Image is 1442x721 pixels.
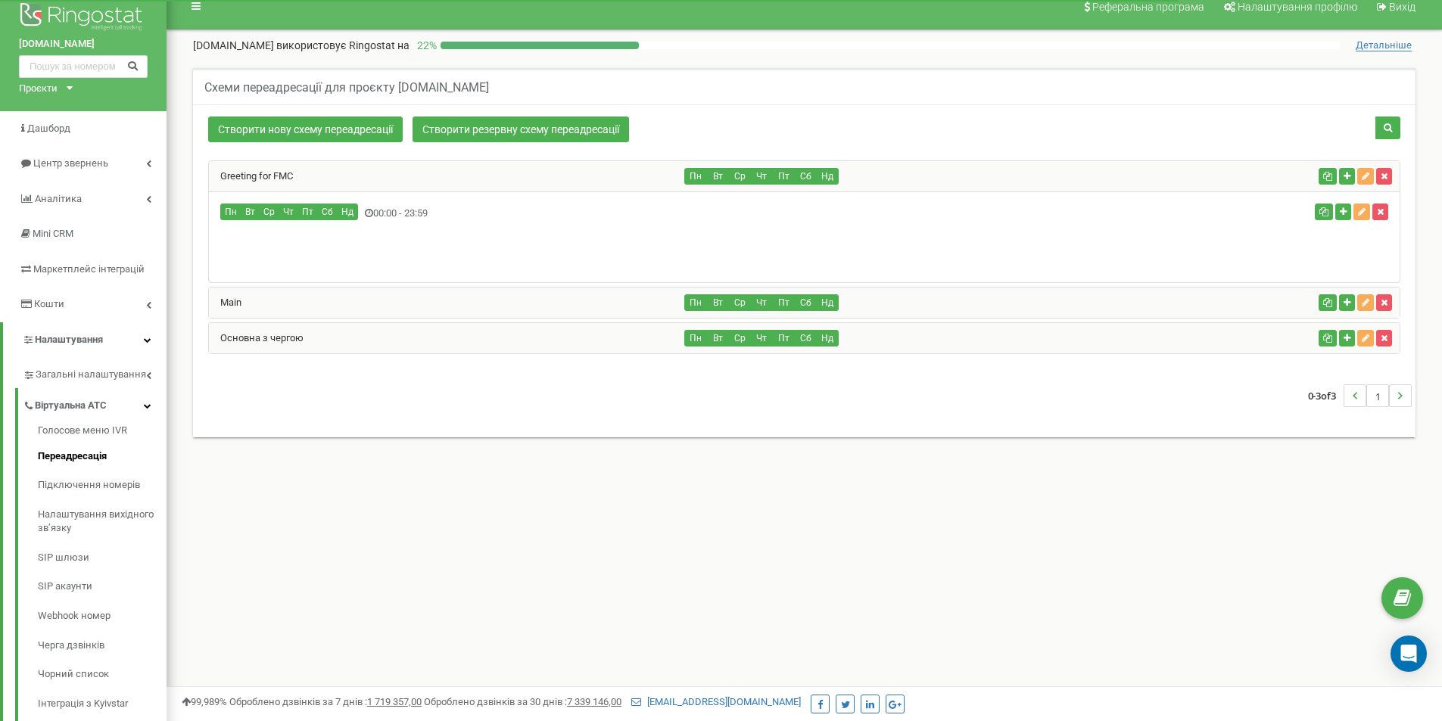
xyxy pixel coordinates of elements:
button: Сб [794,330,817,347]
button: Сб [317,204,338,220]
div: 00:00 - 23:59 [209,204,1003,224]
button: Ср [728,294,751,311]
span: 0-3 3 [1308,384,1344,407]
button: Чт [750,294,773,311]
a: Налаштування вихідного зв’язку [38,500,167,543]
div: Open Intercom Messenger [1391,636,1427,672]
button: Чт [279,204,298,220]
span: Mini CRM [33,228,73,239]
nav: ... [1308,369,1412,422]
a: Переадресація [38,442,167,471]
button: Пт [772,168,795,185]
span: Маркетплейс інтеграцій [33,263,145,275]
input: Пошук за номером [19,55,148,78]
button: Пн [684,294,707,311]
a: Віртуальна АТС [23,388,167,419]
button: Ср [728,330,751,347]
button: Нд [816,168,839,185]
button: Пн [684,168,707,185]
span: Налаштування профілю [1238,1,1357,13]
button: Пт [772,330,795,347]
a: Чорний список [38,660,167,689]
span: Оброблено дзвінків за 30 днів : [424,696,621,707]
button: Чт [750,168,773,185]
a: Черга дзвінків [38,631,167,660]
button: Вт [706,330,729,347]
a: Main [209,297,241,308]
a: Створити нову схему переадресації [208,117,403,142]
span: of [1321,389,1331,402]
span: Кошти [34,298,64,309]
button: Нд [816,294,839,311]
button: Ср [728,168,751,185]
h5: Схеми переадресації для проєкту [DOMAIN_NAME] [204,81,489,95]
a: SIP шлюзи [38,543,167,573]
a: Greeting for FMC [209,170,293,182]
button: Вт [241,204,260,220]
button: Вт [706,168,729,185]
button: Чт [750,330,773,347]
button: Пт [772,294,795,311]
p: [DOMAIN_NAME] [193,38,410,53]
span: використовує Ringostat на [276,39,410,51]
a: Голосове меню IVR [38,424,167,442]
button: Пн [220,204,241,220]
span: Загальні налаштування [36,368,146,382]
button: Сб [794,168,817,185]
button: Пт [297,204,318,220]
a: Інтеграція з Kyivstar [38,689,167,719]
div: Проєкти [19,82,58,96]
span: Віртуальна АТС [35,399,107,413]
a: Загальні налаштування [23,357,167,388]
a: Підключення номерів [38,471,167,500]
button: Ср [259,204,279,220]
span: Аналiтика [35,193,82,204]
a: Створити резервну схему переадресації [413,117,629,142]
span: Реферальна програма [1092,1,1204,13]
span: Налаштування [35,334,103,345]
span: Детальніше [1356,39,1412,51]
span: Центр звернень [33,157,108,169]
span: 99,989% [182,696,227,707]
button: Нд [816,330,839,347]
u: 1 719 357,00 [367,696,422,707]
a: Основна з чергою [209,332,304,343]
span: Оброблено дзвінків за 7 днів : [229,696,422,707]
a: Webhook номер [38,601,167,631]
button: Вт [706,294,729,311]
a: [EMAIL_ADDRESS][DOMAIN_NAME] [631,696,801,707]
a: Налаштування [3,322,167,358]
a: SIP акаунти [38,572,167,601]
span: Дашборд [27,123,70,134]
button: Пошук схеми переадресації [1375,117,1400,139]
li: 1 [1366,384,1389,407]
u: 7 339 146,00 [567,696,621,707]
p: 22 % [410,38,441,53]
button: Сб [794,294,817,311]
button: Пн [684,330,707,347]
button: Нд [337,204,358,220]
a: [DOMAIN_NAME] [19,37,148,51]
span: Вихід [1389,1,1416,13]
